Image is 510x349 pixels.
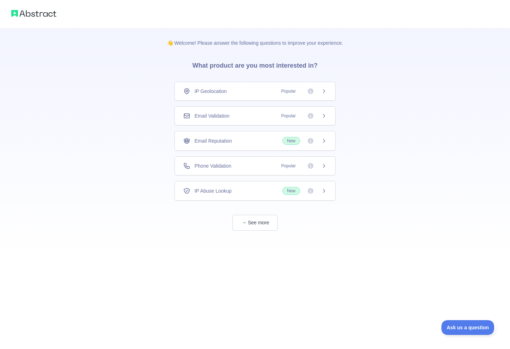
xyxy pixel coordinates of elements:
span: New [282,137,300,145]
span: IP Abuse Lookup [195,187,232,194]
h3: What product are you most interested in? [181,46,329,82]
button: See more [232,215,278,231]
iframe: Toggle Customer Support [441,320,496,335]
p: 👋 Welcome! Please answer the following questions to improve your experience. [156,28,355,46]
span: Popular [277,88,300,95]
span: Email Reputation [195,137,232,144]
span: Popular [277,112,300,119]
span: Phone Validation [195,162,231,169]
span: Popular [277,162,300,169]
span: New [282,187,300,195]
img: Abstract logo [11,8,56,18]
span: IP Geolocation [195,88,227,95]
span: Email Validation [195,112,229,119]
